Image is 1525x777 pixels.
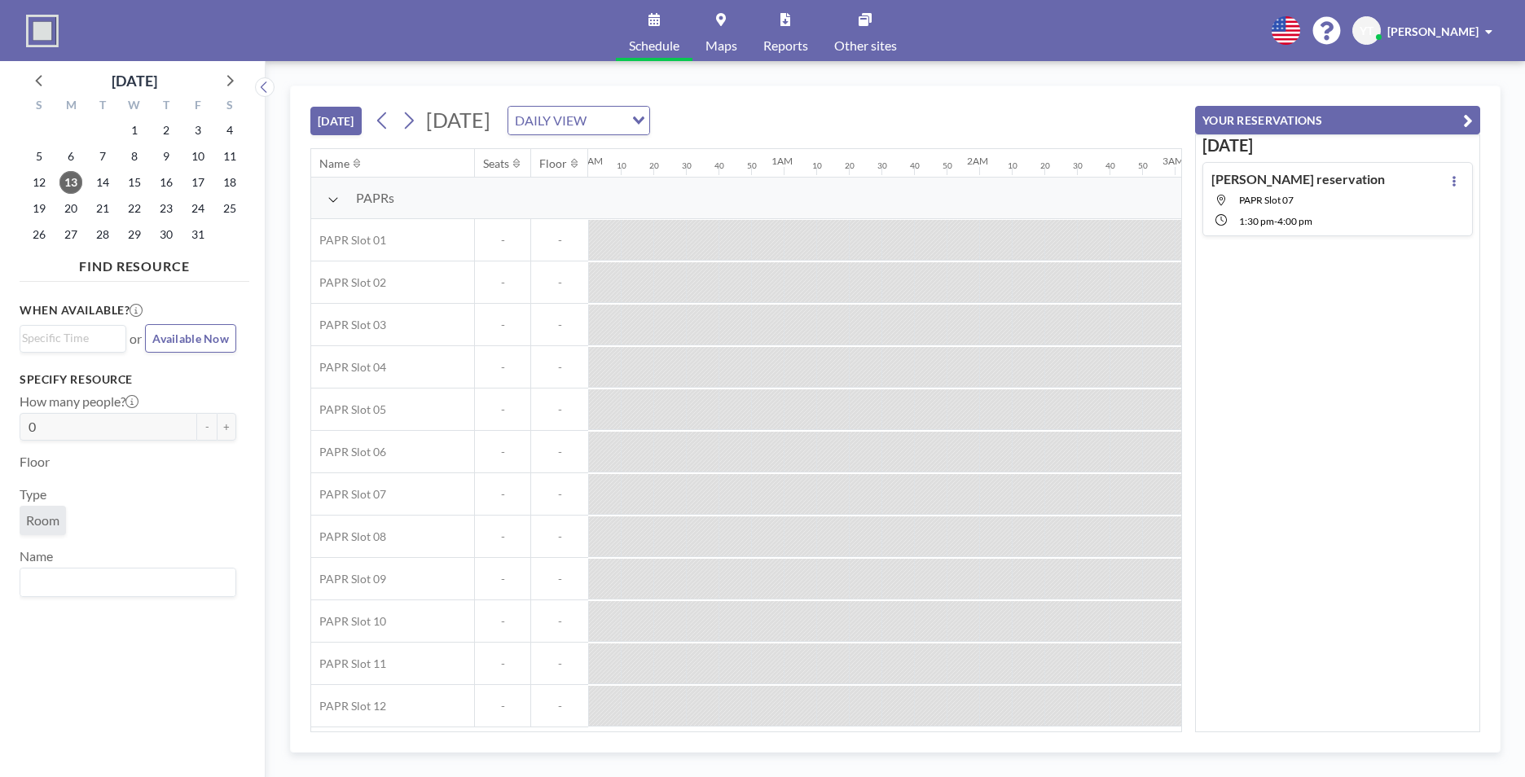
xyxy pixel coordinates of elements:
[1105,160,1115,171] div: 40
[311,572,386,586] span: PAPR Slot 09
[20,548,53,564] label: Name
[20,486,46,503] label: Type
[150,96,182,117] div: T
[475,656,530,671] span: -
[311,656,386,671] span: PAPR Slot 11
[311,233,386,248] span: PAPR Slot 01
[1195,106,1480,134] button: YOUR RESERVATIONS
[1277,215,1312,227] span: 4:00 PM
[152,331,229,345] span: Available Now
[475,487,530,502] span: -
[1360,24,1373,38] span: YT
[123,171,146,194] span: Wednesday, October 15, 2025
[59,197,82,220] span: Monday, October 20, 2025
[123,145,146,168] span: Wednesday, October 8, 2025
[483,156,509,171] div: Seats
[218,145,241,168] span: Saturday, October 11, 2025
[1387,24,1479,38] span: [PERSON_NAME]
[311,402,386,417] span: PAPR Slot 05
[311,318,386,332] span: PAPR Slot 03
[187,197,209,220] span: Friday, October 24, 2025
[512,110,590,131] span: DAILY VIEW
[705,39,737,52] span: Maps
[123,223,146,246] span: Wednesday, October 29, 2025
[311,445,386,459] span: PAPR Slot 06
[591,110,622,131] input: Search for option
[20,568,235,596] div: Search for option
[629,39,679,52] span: Schedule
[155,197,178,220] span: Thursday, October 23, 2025
[617,160,626,171] div: 10
[155,223,178,246] span: Thursday, October 30, 2025
[531,445,588,459] span: -
[26,15,59,47] img: organization-logo
[531,529,588,544] span: -
[539,156,567,171] div: Floor
[91,223,114,246] span: Tuesday, October 28, 2025
[475,360,530,375] span: -
[475,614,530,629] span: -
[311,614,386,629] span: PAPR Slot 10
[217,413,236,441] button: +
[20,393,138,410] label: How many people?
[311,487,386,502] span: PAPR Slot 07
[22,572,226,593] input: Search for option
[475,402,530,417] span: -
[531,402,588,417] span: -
[531,233,588,248] span: -
[213,96,245,117] div: S
[310,107,362,135] button: [DATE]
[475,445,530,459] span: -
[28,171,51,194] span: Sunday, October 12, 2025
[426,108,490,132] span: [DATE]
[1008,160,1017,171] div: 10
[475,572,530,586] span: -
[531,614,588,629] span: -
[877,160,887,171] div: 30
[508,107,649,134] div: Search for option
[311,699,386,713] span: PAPR Slot 12
[311,275,386,290] span: PAPR Slot 02
[24,96,55,117] div: S
[714,160,724,171] div: 40
[20,326,125,350] div: Search for option
[218,119,241,142] span: Saturday, October 4, 2025
[20,252,249,274] h4: FIND RESOURCE
[155,119,178,142] span: Thursday, October 2, 2025
[576,155,603,167] div: 12AM
[22,329,116,347] input: Search for option
[155,171,178,194] span: Thursday, October 16, 2025
[475,233,530,248] span: -
[91,197,114,220] span: Tuesday, October 21, 2025
[123,119,146,142] span: Wednesday, October 1, 2025
[59,171,82,194] span: Monday, October 13, 2025
[682,160,692,171] div: 30
[55,96,87,117] div: M
[26,512,59,528] span: Room
[910,160,920,171] div: 40
[1138,160,1148,171] div: 50
[182,96,213,117] div: F
[187,223,209,246] span: Friday, October 31, 2025
[20,372,236,387] h3: Specify resource
[967,155,988,167] div: 2AM
[59,223,82,246] span: Monday, October 27, 2025
[187,145,209,168] span: Friday, October 10, 2025
[311,360,386,375] span: PAPR Slot 04
[123,197,146,220] span: Wednesday, October 22, 2025
[475,529,530,544] span: -
[356,190,394,206] span: PAPRs
[87,96,119,117] div: T
[531,487,588,502] span: -
[155,145,178,168] span: Thursday, October 9, 2025
[59,145,82,168] span: Monday, October 6, 2025
[475,699,530,713] span: -
[311,529,386,544] span: PAPR Slot 08
[531,360,588,375] span: -
[531,572,588,586] span: -
[1162,155,1184,167] div: 3AM
[1202,135,1473,156] h3: [DATE]
[119,96,151,117] div: W
[812,160,822,171] div: 10
[112,69,157,92] div: [DATE]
